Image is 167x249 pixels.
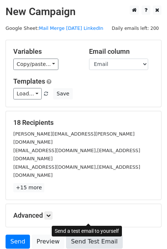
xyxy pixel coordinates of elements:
a: Send Test Email [66,235,122,249]
a: +15 more [13,183,44,192]
a: Load... [13,88,42,99]
button: Save [53,88,72,99]
h5: 18 Recipients [13,119,154,127]
div: Send a test email to yourself [52,226,122,236]
a: Copy/paste... [13,59,58,70]
h5: Advanced [13,211,154,220]
small: [EMAIL_ADDRESS][DOMAIN_NAME],[EMAIL_ADDRESS][DOMAIN_NAME] [13,148,140,162]
a: Daily emails left: 200 [109,25,161,31]
small: [PERSON_NAME][EMAIL_ADDRESS][PERSON_NAME][DOMAIN_NAME] [13,131,134,145]
h2: New Campaign [6,6,161,18]
small: Google Sheet: [6,25,103,31]
small: [EMAIL_ADDRESS][DOMAIN_NAME],[EMAIL_ADDRESS][DOMAIN_NAME] [13,164,140,178]
h5: Variables [13,48,78,56]
span: Daily emails left: 200 [109,24,161,32]
iframe: Chat Widget [130,214,167,249]
a: Send [6,235,30,249]
a: Preview [32,235,64,249]
a: Templates [13,77,45,85]
h5: Email column [89,48,154,56]
a: Mail Merge [DATE] LinkedIn [39,25,103,31]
